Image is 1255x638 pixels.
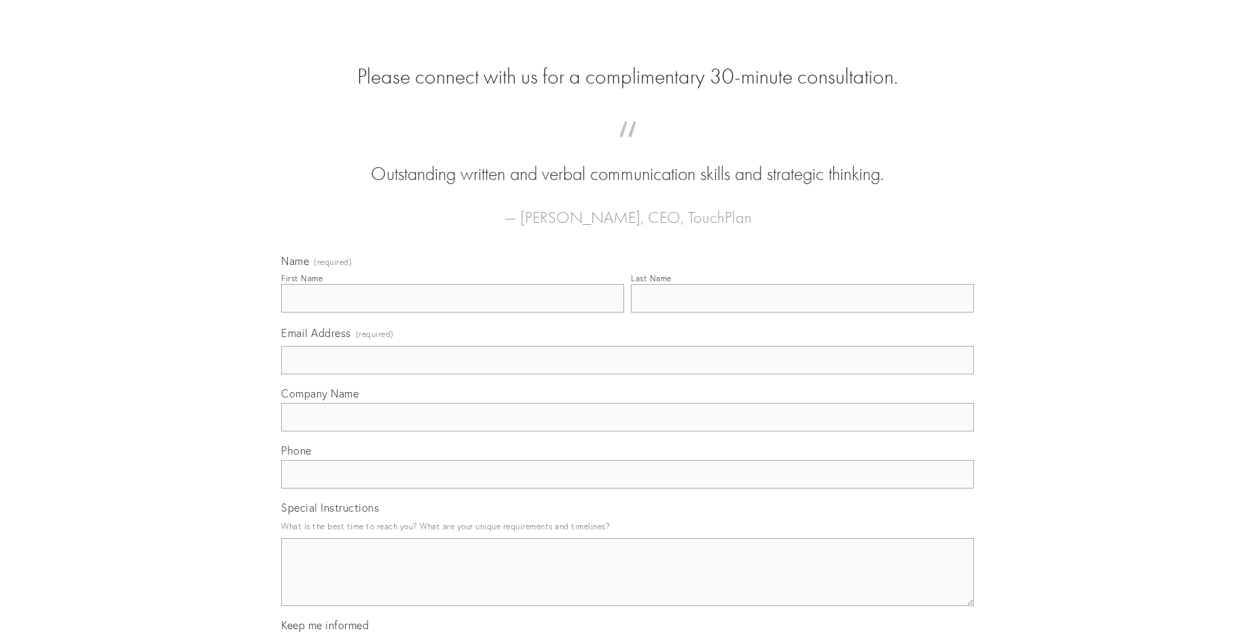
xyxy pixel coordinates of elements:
div: First Name [281,273,323,283]
figcaption: — [PERSON_NAME], CEO, TouchPlan [303,188,952,231]
div: Last Name [631,273,672,283]
span: Email Address [281,326,351,340]
blockquote: Outstanding written and verbal communication skills and strategic thinking. [303,135,952,188]
p: What is the best time to reach you? What are your unique requirements and timelines? [281,517,974,535]
span: Phone [281,444,312,457]
span: Name [281,254,309,268]
h2: Please connect with us for a complimentary 30-minute consultation. [281,64,974,90]
span: Keep me informed [281,618,369,632]
span: Special Instructions [281,501,379,514]
span: “ [303,135,952,161]
span: (required) [356,325,394,343]
span: Company Name [281,387,359,400]
span: (required) [314,258,352,266]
